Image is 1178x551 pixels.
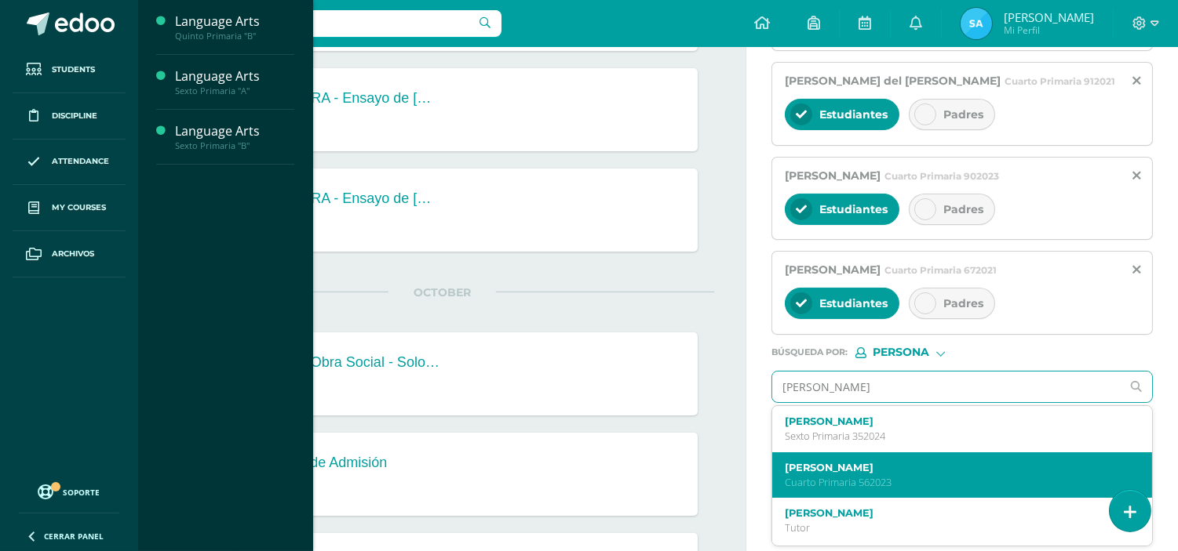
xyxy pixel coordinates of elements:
[785,415,1125,427] label: [PERSON_NAME]
[175,140,294,151] div: Sexto Primaria "B"
[771,348,848,357] span: Búsqueda por :
[13,47,126,93] a: Students
[785,476,1125,489] p: Cuarto Primaria 562023
[175,13,294,31] div: Language Arts
[855,347,973,358] div: [object Object]
[52,63,95,76] span: Students
[13,231,126,277] a: Archivos
[1004,24,1094,37] span: Mi Perfil
[884,264,997,276] span: Cuarto Primaria 672021
[943,107,983,121] span: Padres
[873,348,929,357] span: Persona
[785,263,881,277] span: [PERSON_NAME]
[943,202,983,216] span: Padres
[819,107,888,121] span: Estudiantes
[52,248,94,260] span: Archivos
[19,480,119,502] a: Soporte
[1005,75,1115,87] span: Cuarto Primaria 912021
[819,202,888,216] span: Estudiantes
[253,354,442,371] div: [DATE] - Obra Social - Solo asiste SECUNDARIA.
[13,93,126,140] a: Discipline
[884,170,999,182] span: Cuarto Primaria 902023
[1004,9,1094,25] span: [PERSON_NAME]
[785,507,1125,519] label: [PERSON_NAME]
[175,67,294,96] a: Language ArtsSexto Primaria "A"
[44,531,104,542] span: Cerrar panel
[52,155,109,168] span: Attendance
[819,296,888,310] span: Estudiantes
[253,190,442,207] div: CLAUSURA - Ensayo de [MEDICAL_DATA] - PREPRIMARIA
[13,140,126,186] a: Attendance
[388,285,496,299] span: OCTOBER
[148,10,501,37] input: Search a user…
[961,8,992,39] img: e5e99b6d7451bf04cac4f474415441b6.png
[943,296,983,310] span: Padres
[785,74,1001,88] span: [PERSON_NAME] del [PERSON_NAME]
[175,122,294,140] div: Language Arts
[772,372,1121,402] input: Ej. Mario Galindo
[175,13,294,42] a: Language ArtsQuinto Primaria "B"
[785,430,1125,443] p: Sexto Primaria 352024
[13,185,126,231] a: My courses
[175,31,294,42] div: Quinto Primaria "B"
[253,90,442,107] div: CLAUSURA - Ensayo de [MEDICAL_DATA] - PREPRIMARIA
[52,110,97,122] span: Discipline
[785,462,1125,473] label: [PERSON_NAME]
[785,521,1125,535] p: Tutor
[175,122,294,151] a: Language ArtsSexto Primaria "B"
[175,85,294,96] div: Sexto Primaria "A"
[785,169,881,183] span: [PERSON_NAME]
[175,67,294,85] div: Language Arts
[64,487,100,498] span: Soporte
[52,201,106,214] span: My courses
[253,455,387,471] div: Pruebas de Admisión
